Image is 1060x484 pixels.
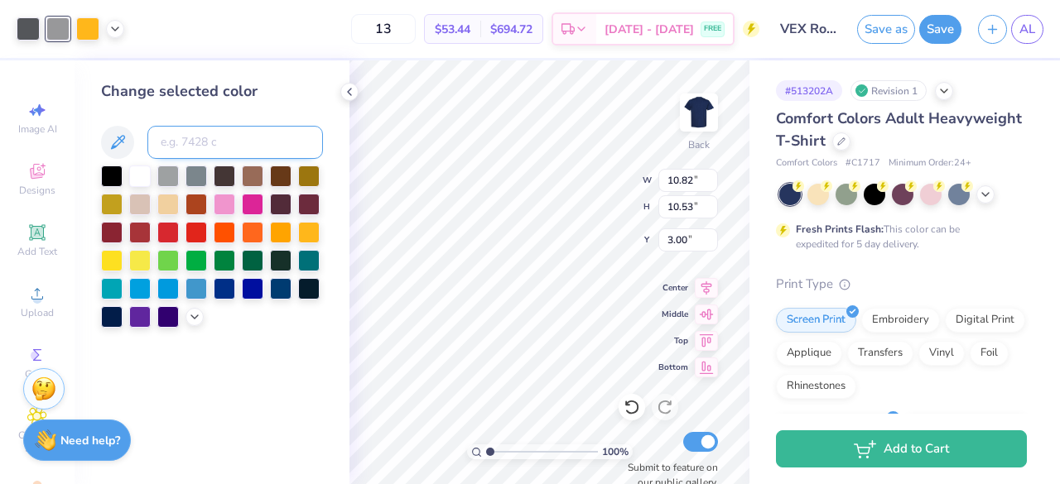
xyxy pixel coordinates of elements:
[776,430,1027,467] button: Add to Cart
[776,108,1022,151] span: Comfort Colors Adult Heavyweight T-Shirt
[704,23,721,35] span: FREE
[605,21,694,38] span: [DATE] - [DATE]
[847,341,913,366] div: Transfers
[658,282,688,294] span: Center
[776,275,1027,294] div: Print Type
[776,341,842,366] div: Applique
[776,374,856,399] div: Rhinestones
[768,12,849,46] input: Untitled Design
[918,341,965,366] div: Vinyl
[658,362,688,373] span: Bottom
[435,21,470,38] span: $53.44
[19,184,55,197] span: Designs
[857,15,915,44] button: Save as
[60,433,120,448] strong: Need help?
[8,429,66,455] span: Clipart & logos
[21,306,54,319] span: Upload
[796,223,884,236] strong: Fresh Prints Flash:
[688,137,710,152] div: Back
[850,80,927,101] div: Revision 1
[919,15,961,44] button: Save
[351,14,416,44] input: – –
[970,341,1009,366] div: Foil
[861,308,940,333] div: Embroidery
[490,21,532,38] span: $694.72
[658,309,688,320] span: Middle
[147,126,323,159] input: e.g. 7428 c
[682,96,715,129] img: Back
[889,156,971,170] span: Minimum Order: 24 +
[776,308,856,333] div: Screen Print
[846,156,880,170] span: # C1717
[776,80,842,101] div: # 513202A
[945,308,1025,333] div: Digital Print
[18,122,57,136] span: Image AI
[17,245,57,258] span: Add Text
[1019,20,1035,39] span: AL
[101,80,323,103] div: Change selected color
[776,156,837,170] span: Comfort Colors
[1011,15,1043,44] a: AL
[796,222,1000,252] div: This color can be expedited for 5 day delivery.
[658,335,688,347] span: Top
[25,367,51,381] span: Greek
[602,444,629,459] span: 100 %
